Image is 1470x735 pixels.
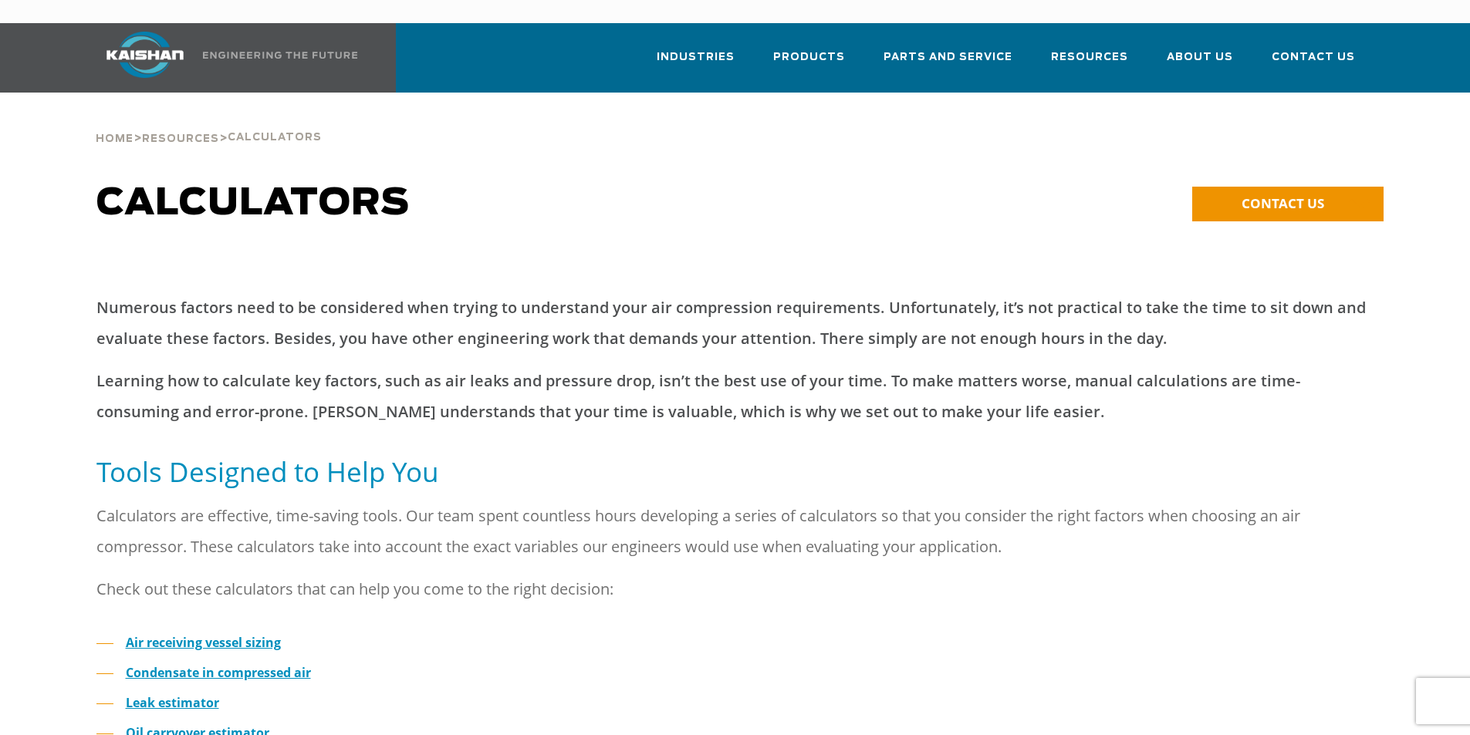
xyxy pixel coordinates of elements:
span: Products [773,49,845,66]
a: CONTACT US [1192,187,1384,221]
p: Learning how to calculate key factors, such as air leaks and pressure drop, isn’t the best use of... [96,366,1374,427]
a: Home [96,131,133,145]
span: Resources [1051,49,1128,66]
a: Leak estimator [126,694,219,711]
a: Resources [1051,37,1128,89]
span: CONTACT US [1242,194,1324,212]
span: Home [96,134,133,144]
a: Industries [657,37,735,89]
a: Air receiving vessel sizing [126,634,281,651]
div: > > [96,93,322,151]
a: Contact Us [1272,37,1355,89]
p: Check out these calculators that can help you come to the right decision: [96,574,1374,605]
img: kaishan logo [87,32,203,78]
span: Resources [142,134,219,144]
a: Kaishan USA [87,23,360,93]
h5: Tools Designed to Help You [96,454,1374,489]
p: Calculators are effective, time-saving tools. Our team spent countless hours developing a series ... [96,501,1374,562]
a: Parts and Service [884,37,1012,89]
a: Resources [142,131,219,145]
span: Parts and Service [884,49,1012,66]
span: Contact Us [1272,49,1355,66]
span: Industries [657,49,735,66]
a: About Us [1167,37,1233,89]
span: Calculators [228,133,322,143]
img: Engineering the future [203,52,357,59]
a: Products [773,37,845,89]
a: Condensate in compressed air [126,664,311,681]
p: Numerous factors need to be considered when trying to understand your air compression requirement... [96,292,1374,354]
span: Calculators [96,185,410,222]
span: About Us [1167,49,1233,66]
